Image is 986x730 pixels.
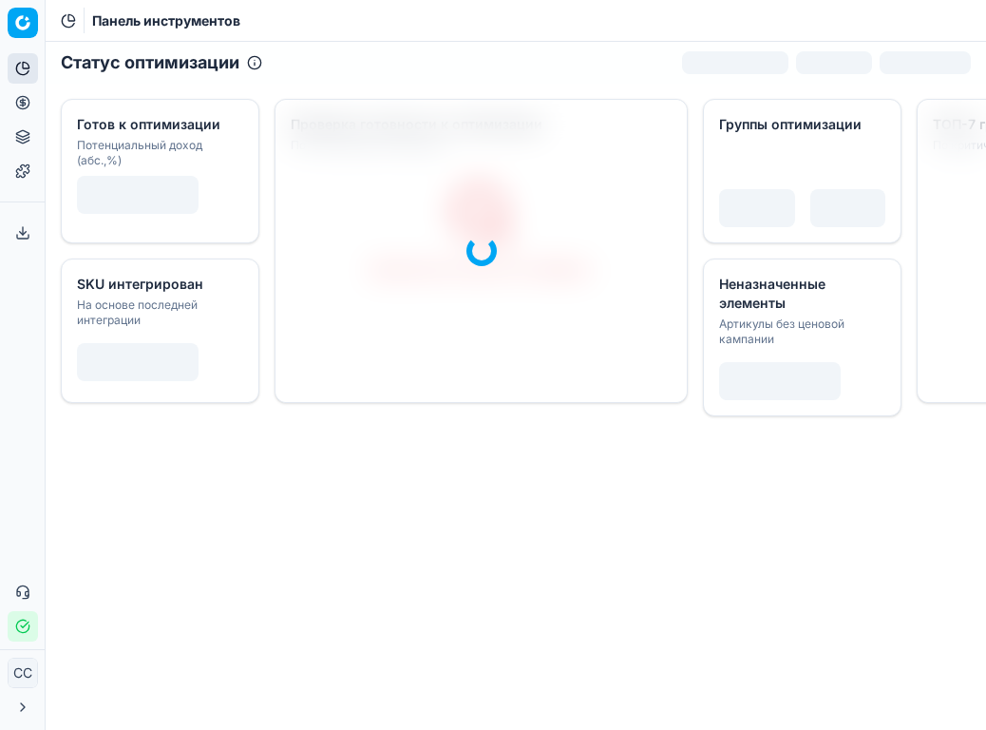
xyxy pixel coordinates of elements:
button: СС [8,658,38,688]
font: На основе последней интеграции [77,298,198,327]
font: Артикулы без ценовой кампании [719,317,844,346]
span: Панель инструментов [92,11,240,30]
nav: хлебные крошки [92,11,240,30]
font: Неназначенные элементы [719,276,825,311]
font: Группы оптимизации [719,116,862,132]
font: Готов к оптимизации [77,116,220,132]
font: SKU интегрирован [77,276,203,292]
font: Статус оптимизации [61,52,239,72]
font: СС [13,664,32,681]
font: Панель инструментов [92,12,240,29]
font: Потенциальный доход (абс.,%) [77,138,202,167]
